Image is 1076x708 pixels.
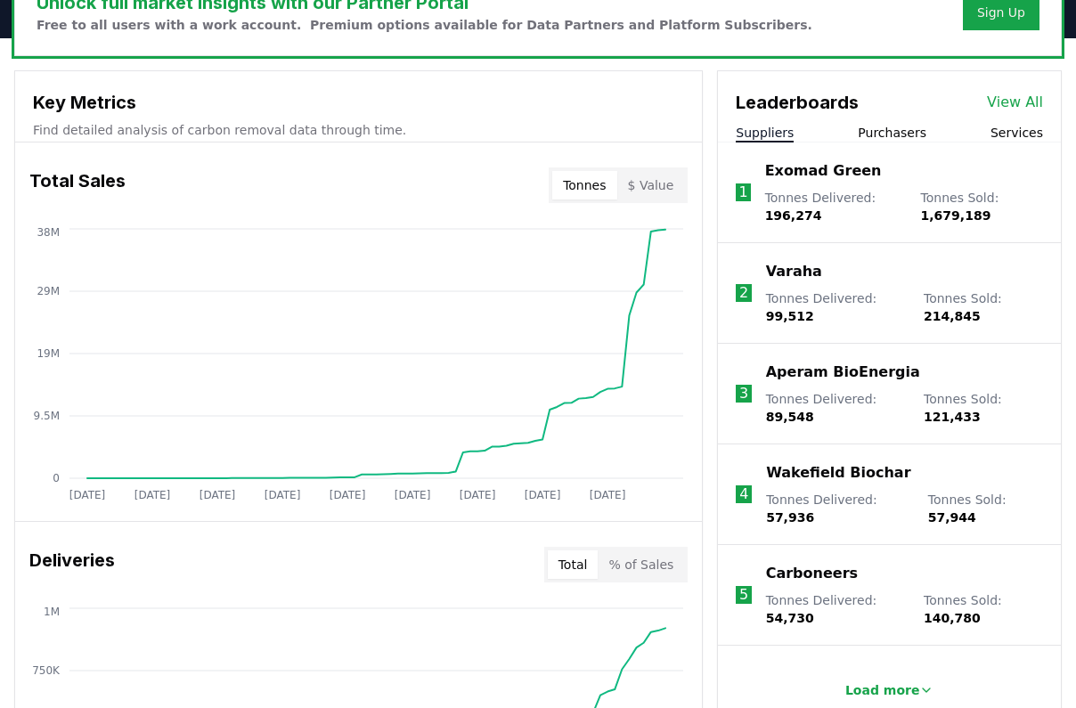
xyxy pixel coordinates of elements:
p: Tonnes Sold : [921,189,1043,224]
p: 2 [739,282,748,304]
span: 57,936 [766,510,814,525]
tspan: [DATE] [69,489,106,501]
a: Varaha [766,261,822,282]
p: 3 [739,383,748,404]
span: 214,845 [924,309,981,323]
p: Tonnes Delivered : [766,591,906,627]
tspan: [DATE] [525,489,561,501]
button: Load more [831,672,949,708]
p: Tonnes Delivered : [766,390,906,426]
p: Free to all users with a work account. Premium options available for Data Partners and Platform S... [37,16,812,34]
p: Tonnes Sold : [924,390,1043,426]
tspan: [DATE] [330,489,366,501]
button: $ Value [617,171,685,199]
tspan: 1M [44,606,60,618]
p: 4 [739,484,748,505]
a: Wakefield Biochar [766,462,910,484]
p: Tonnes Sold : [924,591,1043,627]
a: Exomad Green [765,160,882,182]
span: 89,548 [766,410,814,424]
tspan: [DATE] [200,489,236,501]
a: Aperam BioEnergia [766,362,920,383]
tspan: 19M [37,347,60,360]
span: 57,944 [928,510,976,525]
p: Tonnes Sold : [924,289,1043,325]
p: Tonnes Delivered : [766,289,906,325]
span: 54,730 [766,611,814,625]
p: Tonnes Delivered : [765,189,903,224]
p: 5 [739,584,748,606]
h3: Total Sales [29,167,126,203]
h3: Leaderboards [736,89,859,116]
p: Find detailed analysis of carbon removal data through time. [33,121,684,139]
h3: Key Metrics [33,89,684,116]
span: 121,433 [924,410,981,424]
tspan: [DATE] [265,489,301,501]
button: Total [548,550,599,579]
tspan: 0 [53,472,60,484]
tspan: [DATE] [395,489,431,501]
button: Tonnes [552,171,616,199]
p: Load more [845,681,920,699]
p: 1 [738,182,747,203]
a: View All [987,92,1043,113]
a: Sign Up [977,4,1025,21]
p: Tonnes Delivered : [766,491,910,526]
tspan: 29M [37,285,60,297]
tspan: [DATE] [590,489,626,501]
tspan: [DATE] [134,489,171,501]
button: % of Sales [598,550,684,579]
button: Suppliers [736,124,794,142]
tspan: 9.5M [34,410,60,422]
span: 99,512 [766,309,814,323]
span: 140,780 [924,611,981,625]
button: Services [990,124,1043,142]
a: Carboneers [766,563,858,584]
tspan: 750K [32,664,61,677]
h3: Deliveries [29,547,115,582]
tspan: 38M [37,226,60,239]
p: Tonnes Sold : [928,491,1043,526]
button: Purchasers [858,124,926,142]
tspan: [DATE] [460,489,496,501]
span: 1,679,189 [921,208,991,223]
span: 196,274 [765,208,822,223]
